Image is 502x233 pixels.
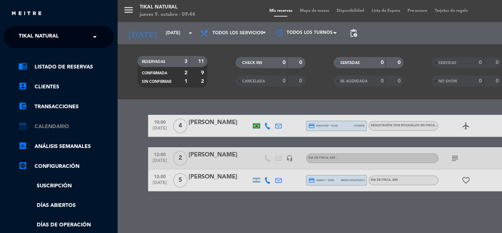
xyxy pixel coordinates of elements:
[11,11,42,17] img: MEITRE
[18,162,114,171] a: Configuración
[18,182,114,190] a: Suscripción
[18,102,27,110] i: account_balance_wallet
[18,141,27,150] i: assessment
[18,102,114,111] a: account_balance_walletTransacciones
[19,29,59,45] span: Tikal Natural
[18,122,114,131] a: calendar_monthCalendario
[18,63,114,71] a: chrome_reader_modeListado de Reservas
[18,142,114,151] a: assessmentANÁLISIS SEMANALES
[18,201,114,210] a: Días abiertos
[18,82,114,91] a: account_boxClientes
[18,121,27,130] i: calendar_month
[18,82,27,91] i: account_box
[18,161,27,170] i: settings_applications
[18,62,27,71] i: chrome_reader_mode
[18,221,114,229] a: Días de Operación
